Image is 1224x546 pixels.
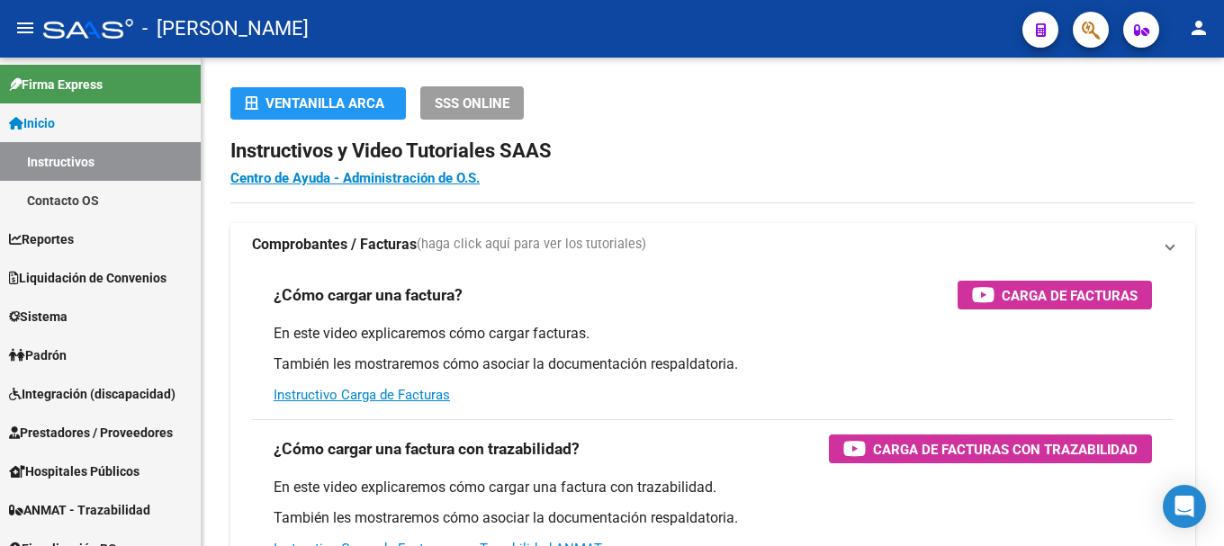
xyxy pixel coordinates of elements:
[417,235,646,255] span: (haga click aquí para ver los tutoriales)
[252,235,417,255] strong: Comprobantes / Facturas
[14,17,36,39] mat-icon: menu
[230,223,1195,266] mat-expansion-panel-header: Comprobantes / Facturas(haga click aquí para ver los tutoriales)
[9,229,74,249] span: Reportes
[420,86,524,120] button: SSS ONLINE
[274,354,1152,374] p: También les mostraremos cómo asociar la documentación respaldatoria.
[274,324,1152,344] p: En este video explicaremos cómo cargar facturas.
[245,87,391,120] div: Ventanilla ARCA
[142,9,309,49] span: - [PERSON_NAME]
[9,384,175,404] span: Integración (discapacidad)
[958,281,1152,309] button: Carga de Facturas
[1002,284,1138,307] span: Carga de Facturas
[9,423,173,443] span: Prestadores / Proveedores
[1188,17,1210,39] mat-icon: person
[9,500,150,520] span: ANMAT - Trazabilidad
[230,170,480,186] a: Centro de Ayuda - Administración de O.S.
[873,438,1138,461] span: Carga de Facturas con Trazabilidad
[274,508,1152,528] p: También les mostraremos cómo asociar la documentación respaldatoria.
[274,436,580,461] h3: ¿Cómo cargar una factura con trazabilidad?
[274,282,463,308] h3: ¿Cómo cargar una factura?
[9,113,55,133] span: Inicio
[435,95,509,112] span: SSS ONLINE
[230,87,406,120] button: Ventanilla ARCA
[9,307,67,327] span: Sistema
[9,268,166,288] span: Liquidación de Convenios
[829,434,1152,463] button: Carga de Facturas con Trazabilidad
[9,345,67,365] span: Padrón
[9,75,103,94] span: Firma Express
[9,461,139,481] span: Hospitales Públicos
[274,387,450,403] a: Instructivo Carga de Facturas
[230,134,1195,168] h2: Instructivos y Video Tutoriales SAAS
[274,478,1152,497] p: En este video explicaremos cómo cargar una factura con trazabilidad.
[1163,485,1206,528] div: Open Intercom Messenger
